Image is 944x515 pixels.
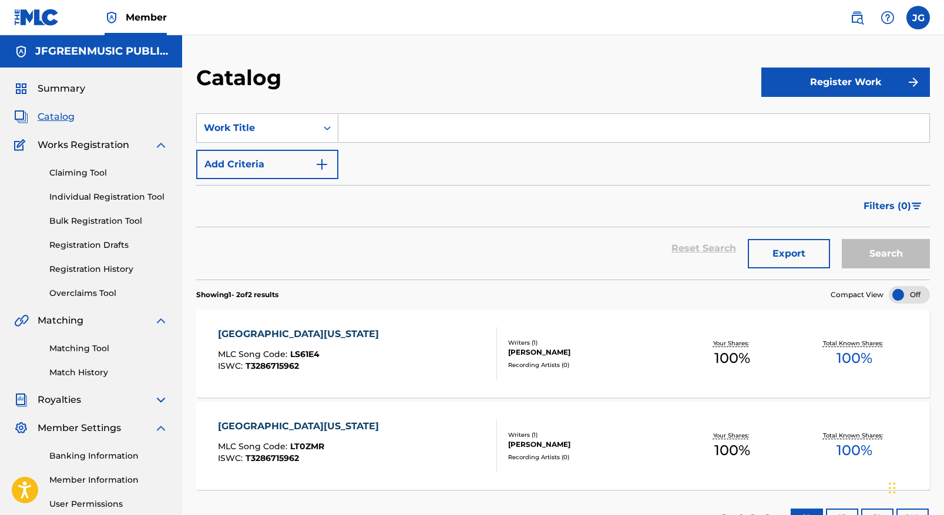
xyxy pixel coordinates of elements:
[49,287,168,299] a: Overclaims Tool
[14,138,29,152] img: Works Registration
[218,419,385,433] div: [GEOGRAPHIC_DATA][US_STATE]
[508,430,671,439] div: Writers ( 1 )
[714,440,750,461] span: 100 %
[38,110,75,124] span: Catalog
[196,402,930,490] a: [GEOGRAPHIC_DATA][US_STATE]MLC Song Code:LT0ZMRISWC:T3286715962Writers (1)[PERSON_NAME]Recording ...
[14,45,28,59] img: Accounts
[748,239,830,268] button: Export
[218,361,246,371] span: ISWC :
[49,215,168,227] a: Bulk Registration Tool
[290,349,320,359] span: LS61E4
[864,199,911,213] span: Filters ( 0 )
[845,6,869,29] a: Public Search
[837,440,872,461] span: 100 %
[837,348,872,369] span: 100 %
[204,121,310,135] div: Work Title
[761,68,930,97] button: Register Work
[154,393,168,407] img: expand
[196,290,278,300] p: Showing 1 - 2 of 2 results
[196,113,930,280] form: Search Form
[14,82,28,96] img: Summary
[154,314,168,328] img: expand
[911,336,944,430] iframe: Resource Center
[218,453,246,463] span: ISWC :
[14,393,28,407] img: Royalties
[508,439,671,450] div: [PERSON_NAME]
[906,6,930,29] div: User Menu
[850,11,864,25] img: search
[218,349,290,359] span: MLC Song Code :
[912,203,922,210] img: filter
[14,110,75,124] a: CatalogCatalog
[105,11,119,25] img: Top Rightsholder
[218,441,290,452] span: MLC Song Code :
[38,314,83,328] span: Matching
[49,474,168,486] a: Member Information
[14,314,29,328] img: Matching
[315,157,329,171] img: 9d2ae6d4665cec9f34b9.svg
[881,11,895,25] img: help
[196,150,338,179] button: Add Criteria
[714,348,750,369] span: 100 %
[218,327,385,341] div: [GEOGRAPHIC_DATA][US_STATE]
[831,290,883,300] span: Compact View
[49,167,168,179] a: Claiming Tool
[889,470,896,506] div: Drag
[713,431,752,440] p: Your Shares:
[14,82,85,96] a: SummarySummary
[49,342,168,355] a: Matching Tool
[246,453,299,463] span: T3286715962
[49,498,168,510] a: User Permissions
[49,191,168,203] a: Individual Registration Tool
[38,393,81,407] span: Royalties
[49,239,168,251] a: Registration Drafts
[823,431,886,440] p: Total Known Shares:
[38,138,129,152] span: Works Registration
[49,263,168,275] a: Registration History
[823,339,886,348] p: Total Known Shares:
[246,361,299,371] span: T3286715962
[196,309,930,398] a: [GEOGRAPHIC_DATA][US_STATE]MLC Song Code:LS61E4ISWC:T3286715962Writers (1)[PERSON_NAME]Recording ...
[126,11,167,24] span: Member
[508,361,671,369] div: Recording Artists ( 0 )
[14,110,28,124] img: Catalog
[508,453,671,462] div: Recording Artists ( 0 )
[35,45,168,58] h5: JFGREENMUSIC PUBLISHING
[885,459,944,515] iframe: Chat Widget
[856,191,930,221] button: Filters (0)
[876,6,899,29] div: Help
[290,441,324,452] span: LT0ZMR
[14,421,28,435] img: Member Settings
[906,75,921,89] img: f7272a7cc735f4ea7f67.svg
[154,138,168,152] img: expand
[14,9,59,26] img: MLC Logo
[713,339,752,348] p: Your Shares:
[508,338,671,347] div: Writers ( 1 )
[508,347,671,358] div: [PERSON_NAME]
[49,450,168,462] a: Banking Information
[38,82,85,96] span: Summary
[49,366,168,379] a: Match History
[38,421,121,435] span: Member Settings
[196,65,287,91] h2: Catalog
[154,421,168,435] img: expand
